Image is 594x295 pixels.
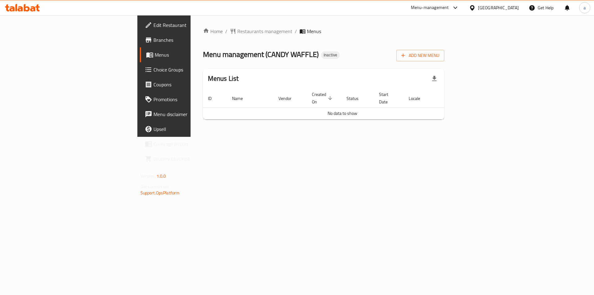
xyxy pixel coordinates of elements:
[140,33,237,47] a: Branches
[140,62,237,77] a: Choice Groups
[153,155,232,163] span: Grocery Checklist
[140,107,237,122] a: Menu disclaimer
[321,52,340,58] span: Inactive
[583,4,586,11] span: a
[203,89,482,119] table: enhanced table
[140,77,237,92] a: Coupons
[140,18,237,33] a: Edit Restaurant
[153,140,232,148] span: Coverage Report
[208,74,239,83] h2: Menus List
[153,125,232,133] span: Upsell
[140,189,180,197] a: Support.OpsPlatform
[346,95,367,102] span: Status
[321,51,340,59] div: Inactive
[203,47,319,61] span: Menu management ( CANDY WAFFLE )
[396,50,444,61] button: Add New Menu
[153,81,232,88] span: Coupons
[155,51,232,59] span: Menus
[328,109,357,117] span: No data to show
[140,47,237,62] a: Menus
[140,92,237,107] a: Promotions
[153,21,232,29] span: Edit Restaurant
[230,28,292,35] a: Restaurants management
[307,28,321,35] span: Menus
[157,172,166,180] span: 1.0.0
[140,183,169,191] span: Get support on:
[208,95,220,102] span: ID
[401,52,439,59] span: Add New Menu
[232,95,251,102] span: Name
[140,137,237,151] a: Coverage Report
[379,91,396,106] span: Start Date
[411,4,449,11] div: Menu-management
[237,28,292,35] span: Restaurants management
[427,71,442,86] div: Export file
[295,28,297,35] li: /
[436,89,482,108] th: Actions
[153,36,232,44] span: Branches
[140,172,156,180] span: Version:
[478,4,519,11] div: [GEOGRAPHIC_DATA]
[140,122,237,137] a: Upsell
[312,91,334,106] span: Created On
[153,111,232,118] span: Menu disclaimer
[203,28,445,35] nav: breadcrumb
[153,66,232,73] span: Choice Groups
[140,151,237,166] a: Grocery Checklist
[278,95,299,102] span: Vendor
[409,95,428,102] span: Locale
[153,96,232,103] span: Promotions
